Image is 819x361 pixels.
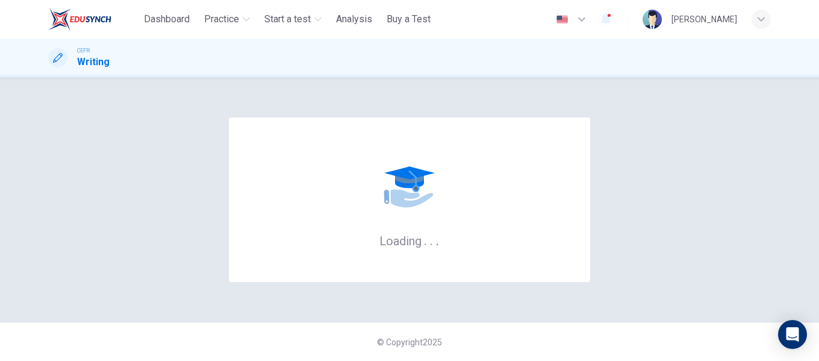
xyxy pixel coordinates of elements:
h6: . [423,230,428,250]
span: Practice [204,12,239,27]
div: Open Intercom Messenger [778,320,807,349]
h6: . [429,230,434,250]
h6: . [435,230,440,250]
span: © Copyright 2025 [377,337,442,347]
button: Buy a Test [382,8,435,30]
button: Analysis [331,8,377,30]
h6: Loading [379,233,440,248]
img: ELTC logo [48,7,111,31]
img: en [555,15,570,24]
span: Buy a Test [387,12,431,27]
span: CEFR [77,46,90,55]
img: Profile picture [643,10,662,29]
span: Analysis [336,12,372,27]
span: Start a test [264,12,311,27]
button: Practice [199,8,255,30]
button: Start a test [260,8,326,30]
a: ELTC logo [48,7,139,31]
button: Dashboard [139,8,195,30]
h1: Writing [77,55,110,69]
span: Dashboard [144,12,190,27]
div: [PERSON_NAME] [671,12,737,27]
